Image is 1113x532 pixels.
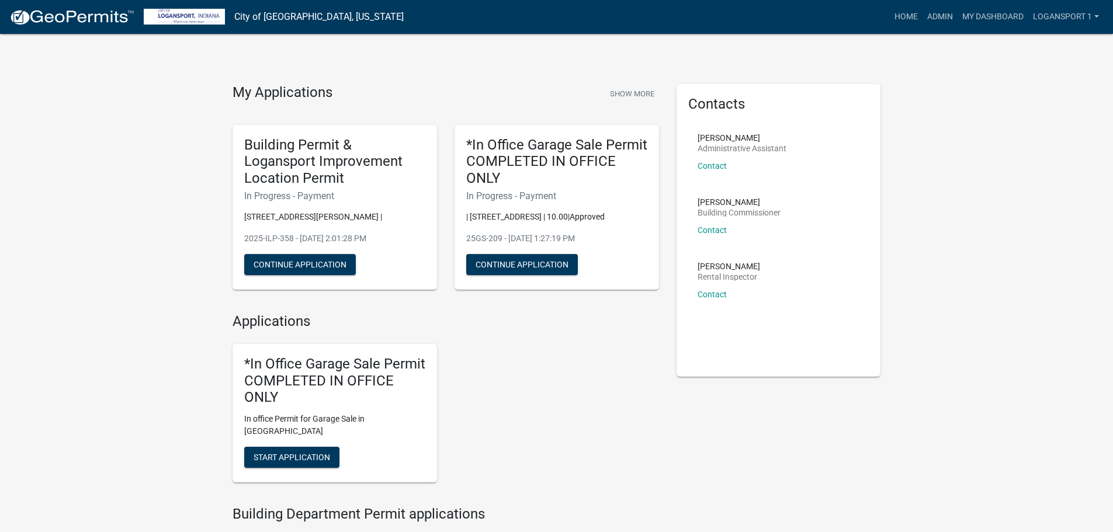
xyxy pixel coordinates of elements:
h5: *In Office Garage Sale Permit COMPLETED IN OFFICE ONLY [466,137,647,187]
h5: *In Office Garage Sale Permit COMPLETED IN OFFICE ONLY [244,356,425,406]
span: Start Application [254,453,330,462]
h4: My Applications [233,84,332,102]
p: Building Commissioner [698,208,781,217]
button: Show More [605,84,659,103]
button: Start Application [244,447,339,468]
h6: In Progress - Payment [244,190,425,201]
p: | [STREET_ADDRESS] | 10.00|Approved [466,211,647,223]
p: [PERSON_NAME] [698,134,786,142]
p: 25GS-209 - [DATE] 1:27:19 PM [466,232,647,245]
h5: Building Permit & Logansport Improvement Location Permit [244,137,425,187]
p: [PERSON_NAME] [698,262,760,270]
a: Logansport 1 [1028,6,1104,28]
p: In office Permit for Garage Sale in [GEOGRAPHIC_DATA] [244,413,425,437]
button: Continue Application [466,254,578,275]
a: City of [GEOGRAPHIC_DATA], [US_STATE] [234,7,404,27]
a: Home [890,6,923,28]
p: 2025-ILP-358 - [DATE] 2:01:28 PM [244,232,425,245]
h5: Contacts [688,96,869,113]
a: Contact [698,225,727,235]
button: Continue Application [244,254,356,275]
p: [PERSON_NAME] [698,198,781,206]
p: Rental Inspector [698,273,760,281]
a: Contact [698,161,727,171]
a: My Dashboard [958,6,1028,28]
h4: Applications [233,313,659,330]
h4: Building Department Permit applications [233,506,659,523]
a: Admin [923,6,958,28]
p: Administrative Assistant [698,144,786,152]
h6: In Progress - Payment [466,190,647,201]
a: Contact [698,290,727,299]
img: City of Logansport, Indiana [144,9,225,25]
p: [STREET_ADDRESS][PERSON_NAME] | [244,211,425,223]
